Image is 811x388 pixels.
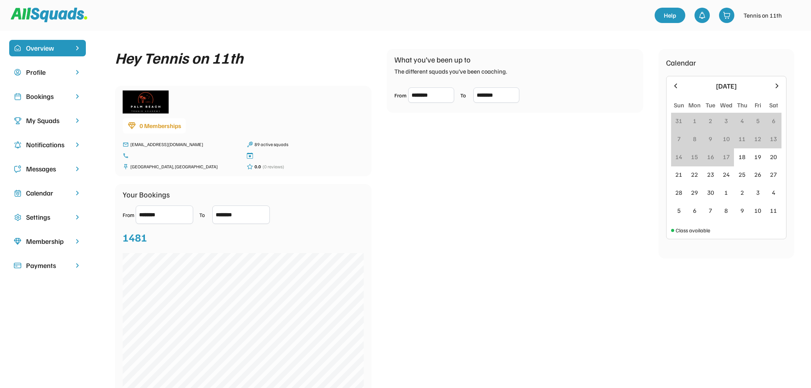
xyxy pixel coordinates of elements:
div: Class available [676,226,710,234]
div: 23 [707,170,714,179]
img: chevron-right.svg [74,141,81,148]
div: 5 [756,116,760,125]
img: chevron-right%20copy%203.svg [74,44,81,52]
div: Bookings [26,91,69,102]
img: chevron-right.svg [74,69,81,76]
div: 12 [754,134,761,143]
div: 6 [693,206,696,215]
div: 89 active squads [254,141,363,148]
div: 4 [772,188,775,197]
div: To [460,91,472,99]
div: 6 [772,116,775,125]
div: (0 reviews) [263,163,284,170]
div: 13 [770,134,777,143]
img: Icon%20copy%207.svg [14,189,21,197]
div: 22 [691,170,698,179]
div: What you’ve been up to [394,54,471,65]
img: Squad%20Logo.svg [11,8,87,22]
div: Profile [26,67,69,77]
div: Tennis on 11th [744,11,782,20]
img: Icon%20copy%204.svg [14,141,21,149]
div: 30 [707,188,714,197]
div: Notifications [26,140,69,150]
div: 25 [739,170,745,179]
img: Icon%20copy%203.svg [14,117,21,125]
div: Overview [26,43,69,53]
div: Sun [674,100,684,110]
div: Calendar [26,188,69,198]
div: Mon [688,100,701,110]
div: The different squads you’ve been coaching. [394,67,507,76]
img: IMG_2979.png [123,90,169,113]
div: Membership [26,236,69,247]
div: Payments [26,260,69,271]
div: Hey Tennis on 11th [115,49,243,66]
div: [EMAIL_ADDRESS][DOMAIN_NAME] [130,141,239,148]
a: Help [655,8,685,23]
div: 5 [677,206,681,215]
div: 24 [723,170,730,179]
div: 20 [770,152,777,161]
img: Icon%20%2815%29.svg [14,262,21,270]
div: Tue [706,100,715,110]
div: 18 [739,152,745,161]
div: 15 [691,152,698,161]
div: Fri [755,100,761,110]
div: 3 [756,188,760,197]
div: 1 [724,188,728,197]
div: To [199,211,211,219]
img: chevron-right.svg [74,165,81,173]
img: Icon%20copy%202.svg [14,93,21,100]
div: 14 [675,152,682,161]
div: 17 [723,152,730,161]
div: 21 [675,170,682,179]
div: From [394,91,407,99]
div: 2 [740,188,744,197]
div: 4 [740,116,744,125]
img: shopping-cart-01%20%281%29.svg [723,12,731,19]
div: From [123,211,134,219]
img: chevron-right.svg [74,93,81,100]
div: 7 [709,206,712,215]
div: [GEOGRAPHIC_DATA], [GEOGRAPHIC_DATA] [130,163,239,170]
div: 11 [770,206,777,215]
img: chevron-right.svg [74,189,81,197]
div: 11 [739,134,745,143]
div: 9 [709,134,712,143]
img: home-smile.svg [14,44,21,52]
div: Calendar [666,57,696,68]
img: IMG_2979.png [786,8,802,23]
img: Icon%20copy%208.svg [14,238,21,245]
div: Your Bookings [123,189,170,200]
div: 8 [693,134,696,143]
div: 16 [707,152,714,161]
div: 10 [754,206,761,215]
div: 3 [724,116,728,125]
div: 7 [677,134,681,143]
img: user-circle.svg [14,69,21,76]
div: 29 [691,188,698,197]
div: Messages [26,164,69,174]
img: bell-03%20%281%29.svg [698,12,706,19]
div: 28 [675,188,682,197]
div: 27 [770,170,777,179]
div: 1 [693,116,696,125]
img: Icon%20copy%2016.svg [14,214,21,221]
div: 2 [709,116,712,125]
div: Thu [737,100,747,110]
div: 8 [724,206,728,215]
div: My Squads [26,115,69,126]
div: 0.0 [254,163,261,170]
div: Settings [26,212,69,222]
img: chevron-right.svg [74,238,81,245]
div: 1481 [123,229,147,245]
img: chevron-right.svg [74,117,81,124]
img: chevron-right.svg [74,262,81,269]
img: chevron-right.svg [74,214,81,221]
div: 10 [723,134,730,143]
div: Wed [720,100,732,110]
div: 19 [754,152,761,161]
img: Icon%20copy%205.svg [14,165,21,173]
div: 0 Memberships [140,121,181,130]
div: 9 [740,206,744,215]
